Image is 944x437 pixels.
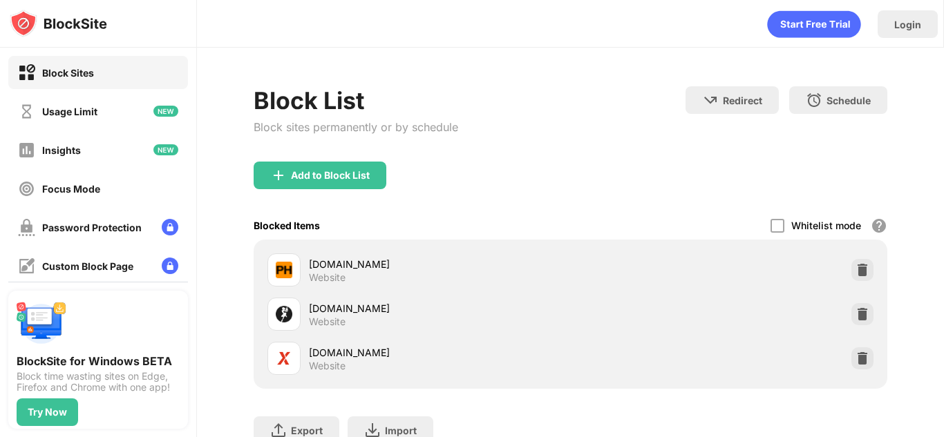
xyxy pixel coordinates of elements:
[791,220,861,231] div: Whitelist mode
[309,345,571,360] div: [DOMAIN_NAME]
[309,257,571,271] div: [DOMAIN_NAME]
[827,95,871,106] div: Schedule
[17,354,180,368] div: BlockSite for Windows BETA
[254,120,458,134] div: Block sites permanently or by schedule
[385,425,417,436] div: Import
[42,144,81,156] div: Insights
[254,220,320,231] div: Blocked Items
[18,180,35,197] img: focus-off.svg
[18,219,35,236] img: password-protection-off.svg
[42,260,133,272] div: Custom Block Page
[291,425,323,436] div: Export
[309,301,571,315] div: [DOMAIN_NAME]
[18,142,35,159] img: insights-off.svg
[42,106,97,117] div: Usage Limit
[276,262,292,278] img: favicons
[309,360,346,372] div: Website
[309,271,346,284] div: Website
[10,10,107,37] img: logo-blocksite.svg
[276,350,292,367] img: favicons
[18,64,35,81] img: block-on.svg
[18,258,35,275] img: customize-block-page-off.svg
[767,10,861,38] div: animation
[42,183,100,195] div: Focus Mode
[42,222,142,233] div: Password Protection
[254,86,458,115] div: Block List
[17,299,66,349] img: push-desktop.svg
[723,95,762,106] div: Redirect
[17,371,180,393] div: Block time wasting sites on Edge, Firefox and Chrome with one app!
[18,103,35,120] img: time-usage-off.svg
[42,67,94,79] div: Block Sites
[162,219,178,235] img: lock-menu.svg
[309,315,346,328] div: Website
[162,258,178,274] img: lock-menu.svg
[291,170,370,181] div: Add to Block List
[276,306,292,322] img: favicons
[153,144,178,155] img: new-icon.svg
[894,19,921,30] div: Login
[28,407,67,418] div: Try Now
[153,106,178,117] img: new-icon.svg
